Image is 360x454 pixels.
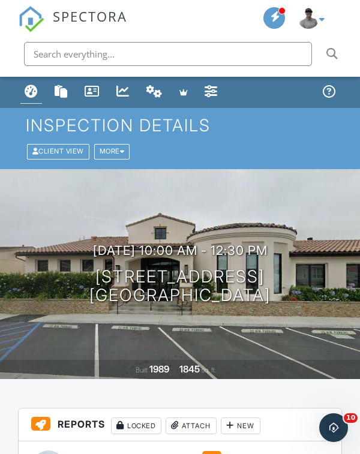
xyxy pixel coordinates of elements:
[200,81,222,104] a: Settings
[112,81,134,104] a: Metrics
[319,413,348,442] iframe: Intercom live chat
[80,81,104,104] a: Contacts
[19,408,341,441] h3: Reports
[111,417,161,434] div: Locked
[18,17,127,41] a: SPECTORA
[20,81,42,104] a: Dashboard
[89,267,271,305] h1: [STREET_ADDRESS] [GEOGRAPHIC_DATA]
[26,147,93,155] a: Client View
[27,144,89,159] div: Client View
[175,81,192,104] a: Advanced
[319,81,340,104] a: Support Center
[344,413,358,423] span: 10
[202,366,216,374] span: sq. ft.
[221,417,260,434] div: New
[166,417,217,434] div: Attach
[136,366,148,374] span: Built
[24,42,312,66] input: Search everything...
[53,6,127,25] span: SPECTORA
[50,81,72,104] a: Templates
[93,243,268,258] h3: [DATE] 10:00 am - 12:30 pm
[142,81,167,104] a: Automations (Basic)
[26,116,335,135] h1: Inspection Details
[149,363,169,375] div: 1989
[18,6,44,32] img: The Best Home Inspection Software - Spectora
[179,363,200,375] div: 1845
[94,144,130,159] div: More
[298,7,319,29] img: 0443ce3eca10477e8606024aaa6ad3ef.jpeg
